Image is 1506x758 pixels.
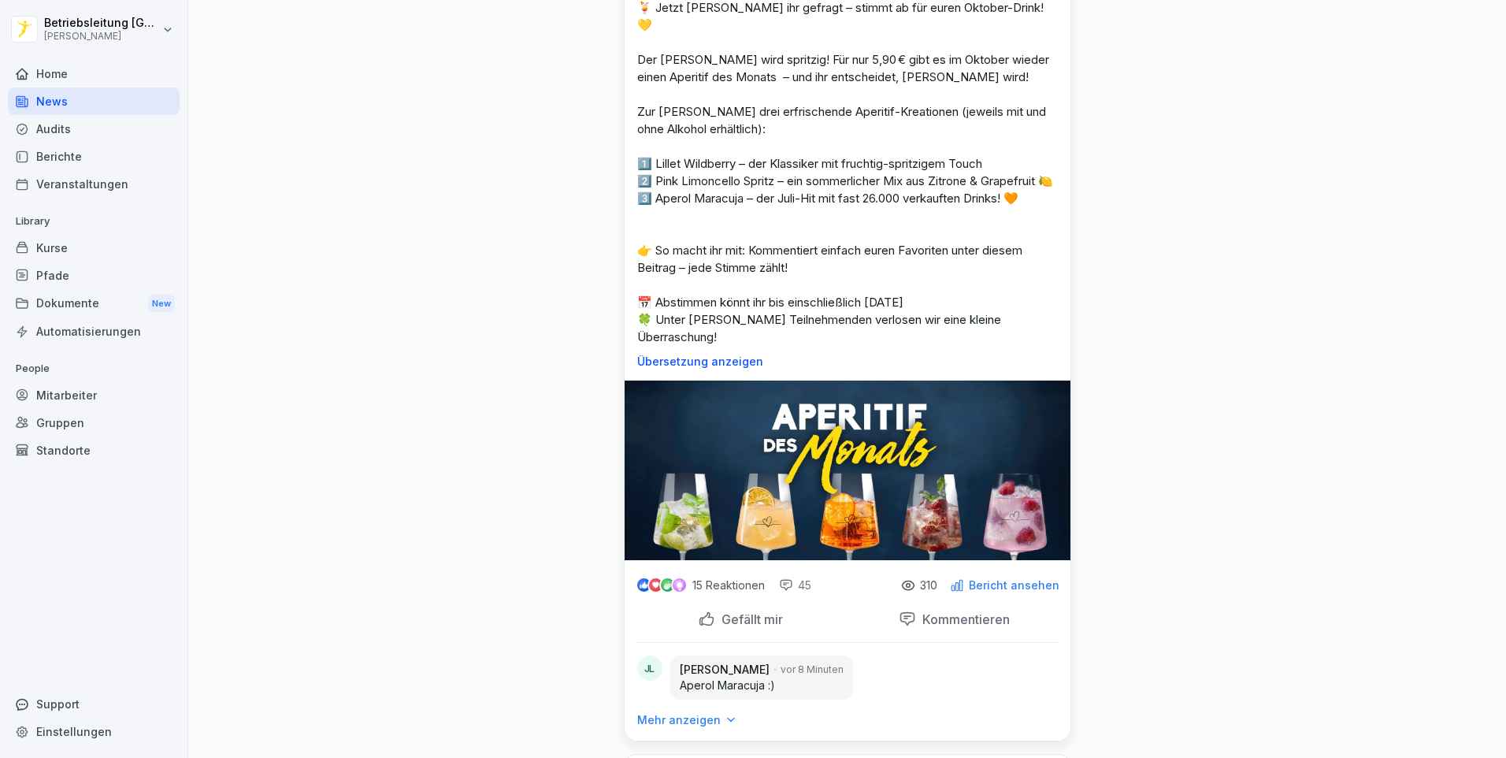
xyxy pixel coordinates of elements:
[8,381,180,409] a: Mitarbeiter
[680,678,844,693] p: Aperol Maracuja :)
[8,262,180,289] a: Pfade
[8,289,180,318] a: DokumenteNew
[148,295,175,313] div: New
[779,578,811,593] div: 45
[8,209,180,234] p: Library
[692,579,765,592] p: 15 Reaktionen
[8,318,180,345] a: Automatisierungen
[781,663,844,677] p: vor 8 Minuten
[637,712,721,728] p: Mehr anzeigen
[8,356,180,381] p: People
[8,143,180,170] a: Berichte
[673,578,686,593] img: inspiring
[8,87,180,115] a: News
[8,437,180,464] a: Standorte
[715,611,783,627] p: Gefällt mir
[8,234,180,262] a: Kurse
[44,31,159,42] p: [PERSON_NAME]
[650,579,662,591] img: love
[8,289,180,318] div: Dokumente
[661,578,674,592] img: celebrate
[969,579,1059,592] p: Bericht ansehen
[637,355,1058,368] p: Übersetzung anzeigen
[680,662,770,678] p: [PERSON_NAME]
[8,170,180,198] a: Veranstaltungen
[916,611,1010,627] p: Kommentieren
[8,690,180,718] div: Support
[44,17,159,30] p: Betriebsleitung [GEOGRAPHIC_DATA]
[637,656,662,681] div: JL
[625,381,1070,560] img: m97c3dqfopgr95eox1d8zl5w.png
[920,579,937,592] p: 310
[8,409,180,437] a: Gruppen
[8,718,180,745] a: Einstellungen
[8,115,180,143] a: Audits
[637,579,650,592] img: like
[8,60,180,87] a: Home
